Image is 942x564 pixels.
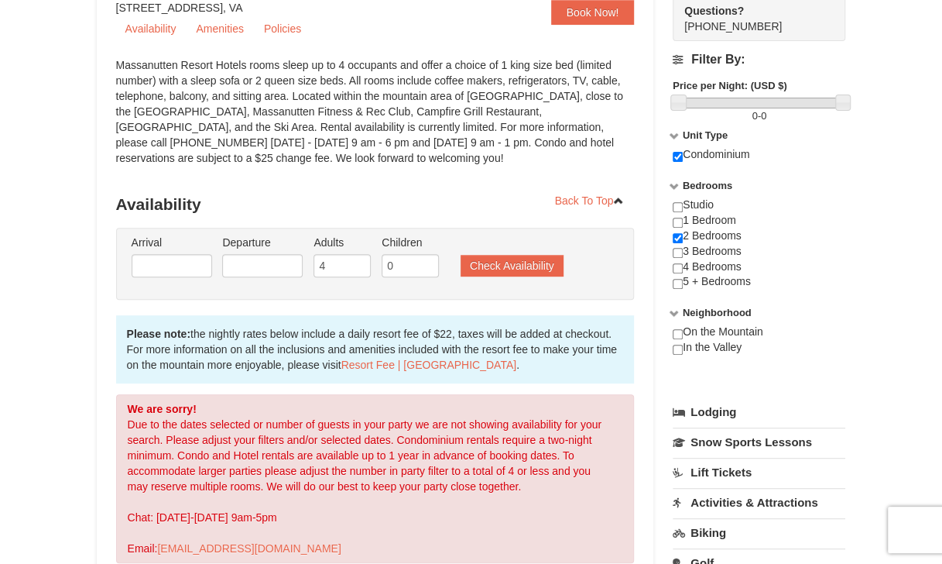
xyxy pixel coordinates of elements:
div: Studio 1 Bedroom 2 Bedrooms 3 Bedrooms 4 Bedrooms 5 + Bedrooms [673,198,845,305]
strong: We are sorry! [128,403,197,415]
div: Due to the dates selected or number of guests in your party we are not showing availability for y... [116,394,635,563]
a: Availability [116,17,186,40]
div: the nightly rates below include a daily resort fee of $22, taxes will be added at checkout. For m... [116,315,635,383]
strong: Neighborhood [683,307,752,318]
a: Lodging [673,398,845,426]
div: Condominium [673,147,845,178]
label: Arrival [132,235,212,250]
button: Check Availability [461,255,563,277]
a: [EMAIL_ADDRESS][DOMAIN_NAME] [157,542,341,555]
a: Resort Fee | [GEOGRAPHIC_DATA] [341,359,516,371]
span: [PHONE_NUMBER] [684,3,817,33]
span: 0 [761,110,766,122]
label: Adults [313,235,371,250]
div: On the Mountain In the Valley [673,325,845,371]
a: Amenities [187,17,252,40]
label: - [673,108,845,124]
label: Children [382,235,439,250]
div: Massanutten Resort Hotels rooms sleep up to 4 occupants and offer a choice of 1 king size bed (li... [116,57,635,181]
strong: Bedrooms [683,180,732,191]
h3: Availability [116,189,635,220]
a: Lift Tickets [673,458,845,487]
h4: Filter By: [673,53,845,67]
label: Departure [222,235,303,250]
strong: Please note: [127,328,190,340]
strong: Price per Night: (USD $) [673,80,786,91]
a: Biking [673,518,845,547]
strong: Questions? [684,5,744,17]
span: 0 [752,110,757,122]
a: Activities & Attractions [673,488,845,517]
strong: Unit Type [683,129,728,141]
a: Back To Top [545,189,635,212]
a: Policies [255,17,310,40]
a: Snow Sports Lessons [673,428,845,456]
